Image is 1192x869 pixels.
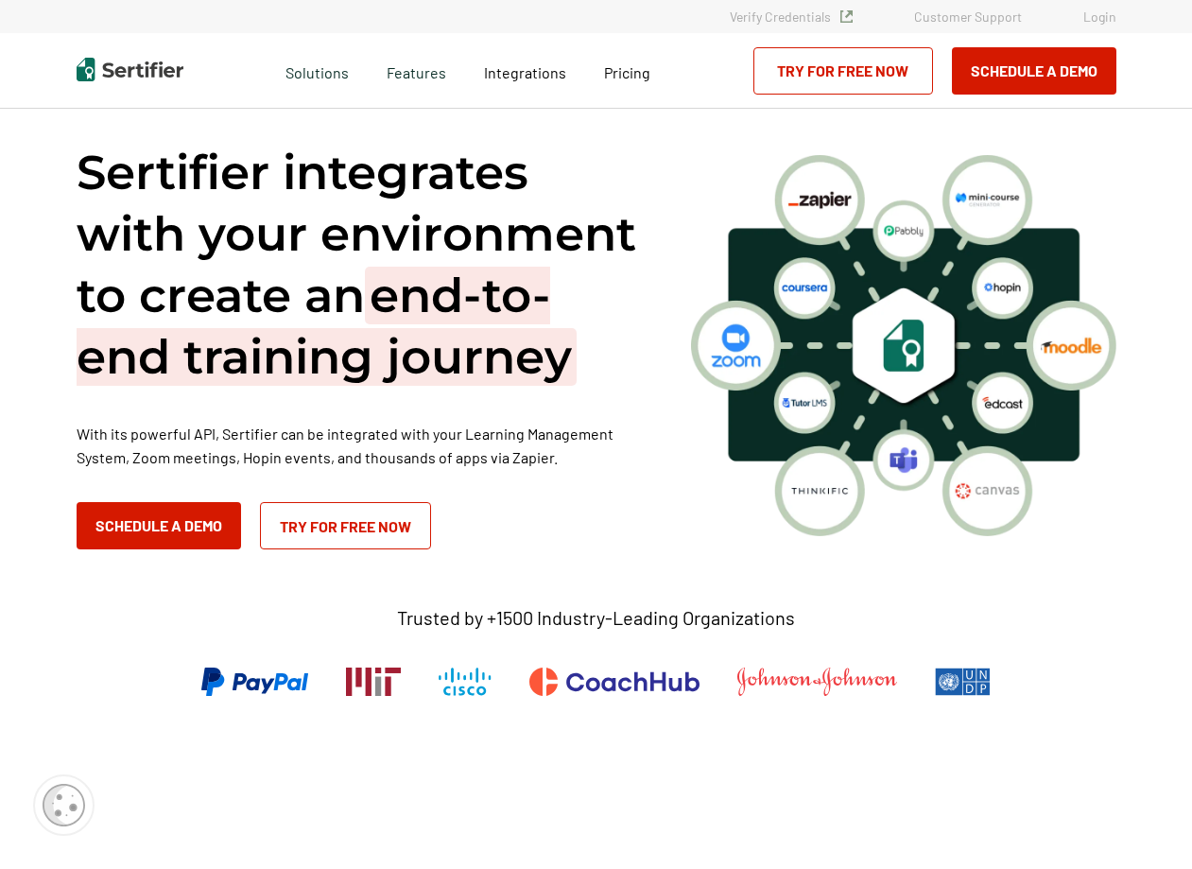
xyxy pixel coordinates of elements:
[397,606,795,630] p: Trusted by +1500 Industry-Leading Organizations
[737,668,896,696] img: Johnson & Johnson
[914,9,1022,25] a: Customer Support
[935,668,991,696] img: UNDP
[730,9,853,25] a: Verify Credentials
[840,10,853,23] img: Verified
[484,63,566,81] span: Integrations
[201,668,308,696] img: PayPal
[346,668,401,696] img: Massachusetts Institute of Technology
[604,63,650,81] span: Pricing
[77,142,644,388] h1: Sertifier integrates with your environment to create an
[43,784,85,826] img: Cookie Popup Icon
[484,59,566,82] a: Integrations
[77,58,183,81] img: Sertifier | Digital Credentialing Platform
[1083,9,1116,25] a: Login
[604,59,650,82] a: Pricing
[77,422,644,469] p: With its powerful API, Sertifier can be integrated with your Learning Management System, Zoom mee...
[691,155,1116,536] img: integrations hero
[77,502,241,549] button: Schedule a Demo
[439,668,492,696] img: Cisco
[387,59,446,82] span: Features
[285,59,349,82] span: Solutions
[1097,778,1192,869] iframe: Chat Widget
[952,47,1116,95] button: Schedule a Demo
[753,47,933,95] a: Try for Free Now
[260,502,431,549] a: Try for Free Now
[529,668,700,696] img: CoachHub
